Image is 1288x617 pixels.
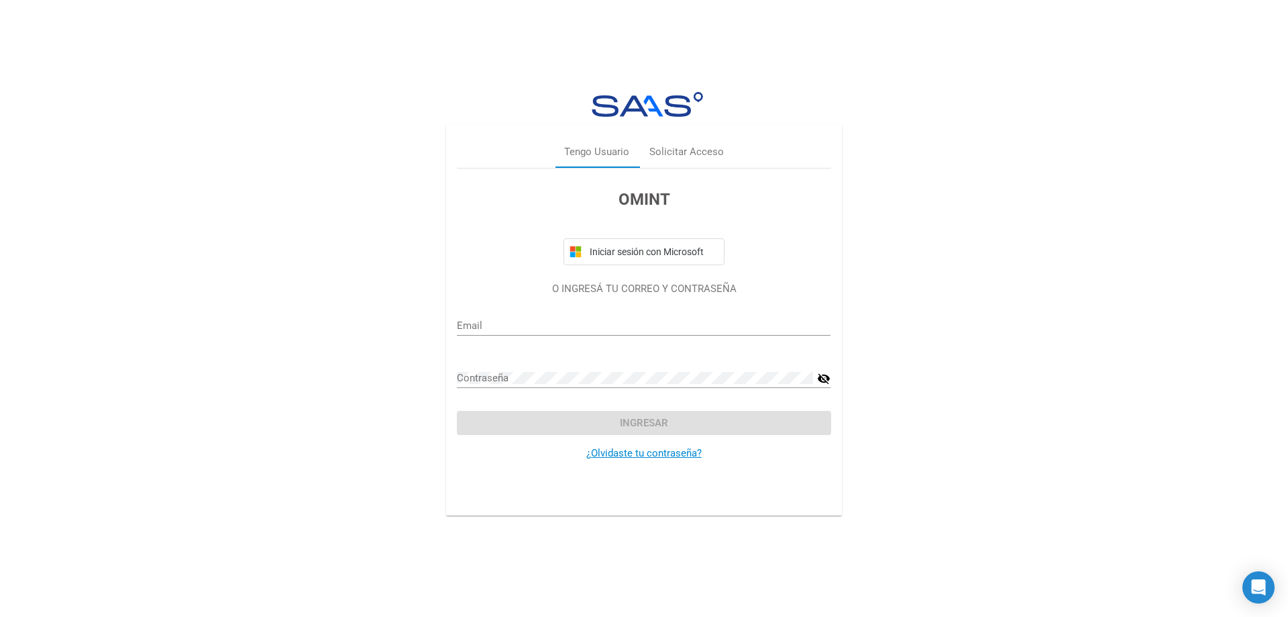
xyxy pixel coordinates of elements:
div: Tengo Usuario [564,144,629,160]
a: ¿Olvidaste tu contraseña? [586,447,702,459]
span: Ingresar [620,417,668,429]
p: O INGRESÁ TU CORREO Y CONTRASEÑA [457,281,830,297]
mat-icon: visibility_off [817,371,830,387]
button: Ingresar [457,411,830,435]
div: Solicitar Acceso [649,144,724,160]
h3: OMINT [457,187,830,211]
span: Iniciar sesión con Microsoft [587,246,718,257]
div: Open Intercom Messenger [1242,571,1275,604]
button: Iniciar sesión con Microsoft [563,238,724,265]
